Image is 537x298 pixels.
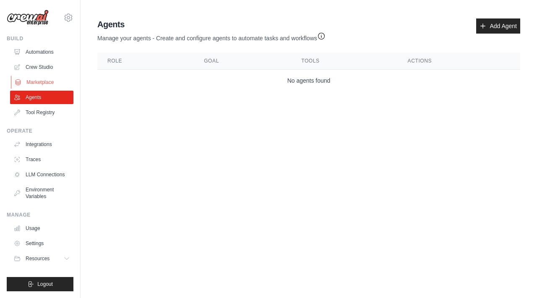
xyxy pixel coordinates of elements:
[10,237,73,250] a: Settings
[7,35,73,42] div: Build
[97,30,326,42] p: Manage your agents - Create and configure agents to automate tasks and workflows
[97,18,326,30] h2: Agents
[7,10,49,26] img: Logo
[37,281,53,288] span: Logout
[194,52,291,70] th: Goal
[10,138,73,151] a: Integrations
[10,60,73,74] a: Crew Studio
[11,76,74,89] a: Marketplace
[291,52,397,70] th: Tools
[398,52,520,70] th: Actions
[26,255,50,262] span: Resources
[10,45,73,59] a: Automations
[10,91,73,104] a: Agents
[10,153,73,166] a: Traces
[10,252,73,265] button: Resources
[7,212,73,218] div: Manage
[10,168,73,181] a: LLM Connections
[10,106,73,119] a: Tool Registry
[7,277,73,291] button: Logout
[7,128,73,134] div: Operate
[10,222,73,235] a: Usage
[97,70,520,92] td: No agents found
[476,18,520,34] a: Add Agent
[97,52,194,70] th: Role
[10,183,73,203] a: Environment Variables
